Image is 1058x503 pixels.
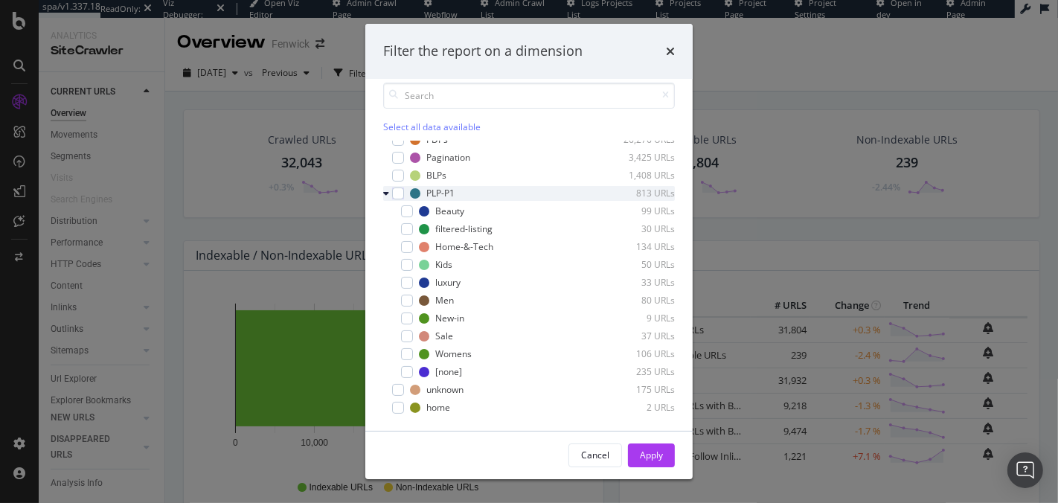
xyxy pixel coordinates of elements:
div: 37 URLs [602,330,675,342]
div: 1,408 URLs [602,169,675,182]
div: filtered-listing [435,222,493,235]
div: modal [365,24,693,479]
div: 9 URLs [602,312,675,324]
div: Beauty [435,205,464,217]
div: Kids [435,258,452,271]
div: luxury [435,276,461,289]
div: [none] [435,365,462,378]
div: Cancel [581,449,609,461]
div: 2 URLs [602,401,675,414]
div: Home-&-Tech [435,240,493,253]
div: PLP-P1 [426,187,455,199]
div: BLPs [426,169,446,182]
div: 99 URLs [602,205,675,217]
div: home [426,401,450,414]
div: 106 URLs [602,347,675,360]
div: Apply [640,449,663,461]
div: Sale [435,330,453,342]
button: Cancel [568,443,622,467]
input: Search [383,83,675,109]
div: times [666,42,675,61]
div: 813 URLs [602,187,675,199]
div: Womens [435,347,472,360]
button: Apply [628,443,675,467]
div: Select all data available [383,121,675,133]
div: New-in [435,312,464,324]
div: 80 URLs [602,294,675,307]
div: 235 URLs [602,365,675,378]
div: 134 URLs [602,240,675,253]
div: 50 URLs [602,258,675,271]
div: 33 URLs [602,276,675,289]
div: unknown [426,383,464,396]
div: Filter the report on a dimension [383,42,583,61]
div: Men [435,294,454,307]
div: Open Intercom Messenger [1007,452,1043,488]
div: 175 URLs [602,383,675,396]
div: 3,425 URLs [602,151,675,164]
div: 30 URLs [602,222,675,235]
div: Pagination [426,151,470,164]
